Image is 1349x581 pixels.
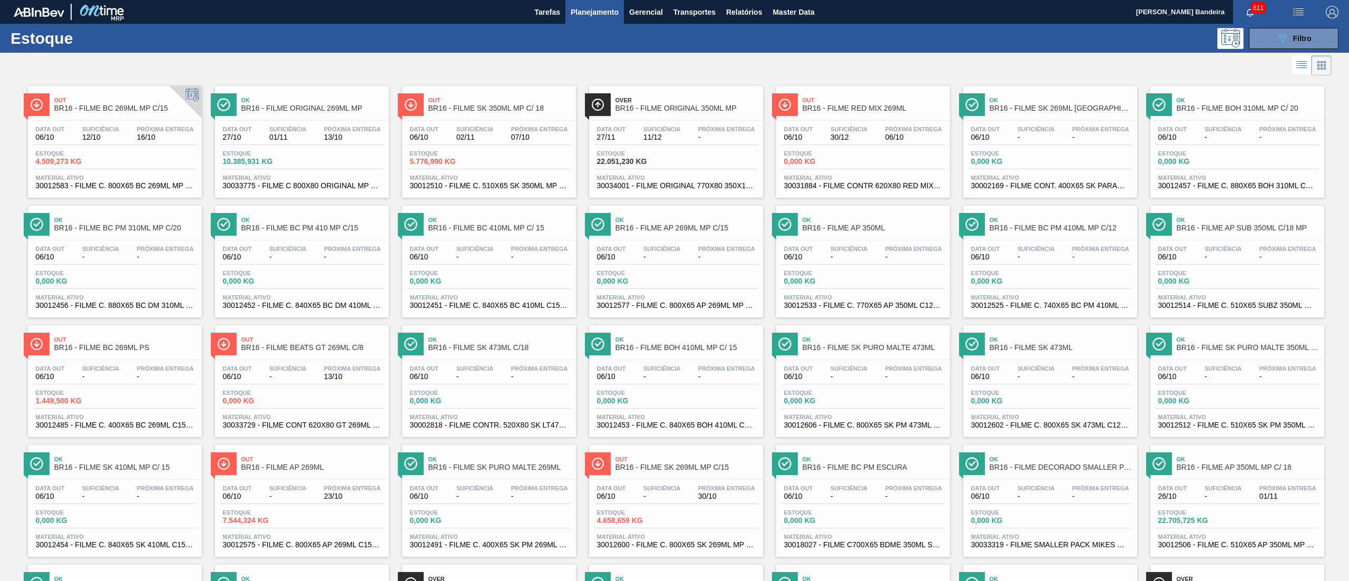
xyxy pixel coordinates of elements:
span: BR16 - FILME AP 269ML MP C/15 [615,224,758,232]
img: Ícone [1152,218,1166,231]
span: Estoque [223,270,297,276]
span: Estoque [223,390,297,396]
img: Ícone [217,98,230,111]
span: 0,000 KG [1158,158,1232,166]
span: BR16 - FILME SK 473ML C/18 [428,344,571,352]
span: Data out [410,246,439,252]
span: Material ativo [597,175,755,181]
img: Ícone [217,218,230,231]
span: 0,000 KG [971,158,1045,166]
span: BR16 - FILME AP SUB 350ML C/18 MP [1177,224,1319,232]
span: Material ativo [597,294,755,301]
span: Estoque [410,270,484,276]
span: Out [241,336,384,343]
span: BR16 - FILME SK 350ML MP C/ 18 [428,104,571,112]
span: Out [54,336,197,343]
span: 0,000 KG [1158,397,1232,405]
span: Planejamento [571,6,619,18]
span: 0,000 KG [36,277,110,285]
span: Ok [615,217,758,223]
span: Material ativo [410,414,568,420]
span: BR16 - FILME SK PURO MALTE 350ML C/18 MP [1177,344,1319,352]
span: Próxima Entrega [698,365,755,372]
span: 30012525 - FILME C. 740X65 BC PM 410ML C12 MP 429 [971,302,1129,309]
span: BR16 - FILME BC PM 310ML MP C/20 [54,224,197,232]
span: 1.449,500 KG [36,397,110,405]
span: 30012452 - FILME C. 840X65 BC DM 410ML C15 MP 429 [223,302,381,309]
span: 06/10 [36,373,65,381]
span: Suficiência [269,126,306,132]
span: Out [428,97,571,103]
span: 0,000 KG [1158,277,1232,285]
img: Ícone [965,98,979,111]
span: Próxima Entrega [324,126,381,132]
span: - [1259,253,1316,261]
span: BR16 - FILME ORIGINAL 269ML MP [241,104,384,112]
span: - [456,253,493,261]
img: Logout [1326,6,1338,18]
span: 06/10 [971,373,1000,381]
span: - [885,253,942,261]
span: Data out [410,126,439,132]
span: Estoque [36,150,110,157]
span: 5.776,990 KG [410,158,484,166]
span: 06/10 [971,133,1000,141]
span: Suficiência [269,365,306,372]
img: Ícone [591,98,604,111]
a: ÍconeOkBR16 - FILME SK 473ML C/18Data out06/10Suficiência-Próxima Entrega-Estoque0,000 KGMaterial... [394,317,581,437]
span: Próxima Entrega [324,365,381,372]
a: ÍconeOkBR16 - FILME SK 269ML [GEOGRAPHIC_DATA]Data out06/10Suficiência-Próxima Entrega-Estoque0,0... [955,78,1142,198]
span: Ok [803,336,945,343]
span: Suficiência [643,246,680,252]
span: Data out [971,365,1000,372]
span: Próxima Entrega [324,246,381,252]
img: Ícone [591,218,604,231]
span: Próxima Entrega [511,126,568,132]
span: 06/10 [1158,133,1187,141]
span: 06/10 [1158,253,1187,261]
span: Data out [223,126,252,132]
span: BR16 - FILME BC PM 410 MP C/15 [241,224,384,232]
span: BR16 - FILME BEATS GT 269ML C/8 [241,344,384,352]
span: Data out [36,246,65,252]
span: Próxima Entrega [1259,126,1316,132]
span: Próxima Entrega [885,365,942,372]
span: - [1018,373,1054,381]
span: 06/10 [36,253,65,261]
a: ÍconeOkBR16 - FILME SK PURO MALTE 350ML C/18 MPData out06/10Suficiência-Próxima Entrega-Estoque0,... [1142,317,1330,437]
span: - [1018,253,1054,261]
img: Ícone [404,98,417,111]
span: Ok [990,97,1132,103]
span: Ok [54,217,197,223]
span: Suficiência [1018,365,1054,372]
span: 30012583 - FILME C. 800X65 BC 269ML MP C15 429 [36,182,194,190]
span: 30012514 - FILME C. 510X65 SUBZ 350ML MP C18 429 [1158,302,1316,309]
span: - [1205,373,1242,381]
span: Próxima Entrega [885,246,942,252]
a: ÍconeOkBR16 - FILME AP 350MLData out06/10Suficiência-Próxima Entrega-Estoque0,000 KGMaterial ativ... [768,198,955,317]
span: - [1259,373,1316,381]
img: Ícone [30,98,43,111]
span: Material ativo [410,294,568,301]
span: 06/10 [597,373,626,381]
span: Estoque [223,150,297,157]
span: Data out [410,365,439,372]
img: Ícone [404,218,417,231]
span: 06/10 [885,133,942,141]
span: Material ativo [971,294,1129,301]
img: Ícone [965,218,979,231]
span: Ok [241,97,384,103]
span: Estoque [784,390,858,396]
span: 0,000 KG [784,277,858,285]
span: - [1205,133,1242,141]
a: ÍconeOutBR16 - FILME BC 269ML MP C/15Data out06/10Suficiência12/10Próxima Entrega16/10Estoque4.50... [20,78,207,198]
span: Material ativo [1158,175,1316,181]
span: Material ativo [36,294,194,301]
span: 06/10 [410,373,439,381]
span: Estoque [36,390,110,396]
span: Suficiência [830,126,867,132]
span: 0,000 KG [410,397,484,405]
span: Estoque [597,150,671,157]
span: 06/10 [784,253,813,261]
img: Ícone [30,337,43,351]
